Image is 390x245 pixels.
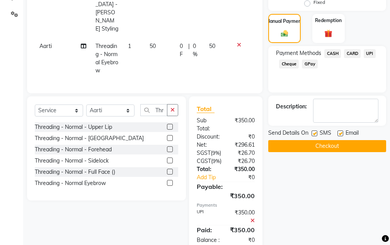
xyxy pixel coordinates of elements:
[140,104,167,116] input: Search or Scan
[324,49,341,58] span: CASH
[302,60,318,69] span: GPay
[35,146,112,154] div: Threading - Normal - Forehead
[268,129,308,139] span: Send Details On
[128,43,131,50] span: 1
[346,129,359,139] span: Email
[364,49,376,58] span: UPI
[224,225,261,235] div: ₹350.00
[191,117,226,133] div: Sub Total:
[276,49,321,57] span: Payment Methods
[320,129,331,139] span: SMS
[191,209,226,225] div: UPI
[279,29,290,38] img: _cash.svg
[191,182,261,191] div: Payable:
[213,158,220,164] span: 9%
[191,173,232,182] a: Add Tip
[209,43,215,50] span: 50
[191,225,224,235] div: Paid:
[226,117,261,133] div: ₹350.00
[197,202,255,209] div: Payments
[35,123,112,131] div: Threading - Normal - Upper Lip
[35,179,106,187] div: Threading - Normal Eyebrow
[226,133,261,141] div: ₹0
[35,134,144,142] div: Threading - Normal - [GEOGRAPHIC_DATA]
[322,29,335,38] img: _gift.svg
[39,43,52,50] span: Aarti
[193,42,200,58] span: 0 %
[191,191,261,200] div: ₹350.00
[191,149,227,157] div: ( )
[197,149,211,156] span: SGST
[212,150,220,156] span: 9%
[266,18,303,25] label: Manual Payment
[35,168,115,176] div: Threading - Normal - Full Face ()
[188,42,190,58] span: |
[35,157,109,165] div: Threading - Normal - Sidelock
[226,209,261,225] div: ₹350.00
[95,43,118,74] span: Threading - Normal Eyebrow
[197,158,211,164] span: CGST
[344,49,361,58] span: CARD
[191,141,226,149] div: Net:
[226,236,261,244] div: ₹0
[276,103,307,111] div: Description:
[191,157,227,165] div: ( )
[150,43,156,50] span: 50
[226,141,261,149] div: ₹296.61
[180,42,186,58] span: 0 F
[227,157,261,165] div: ₹26.70
[268,140,386,152] button: Checkout
[197,105,215,113] span: Total
[227,149,261,157] div: ₹26.70
[232,173,261,182] div: ₹0
[191,133,226,141] div: Discount:
[279,60,299,69] span: Cheque
[226,165,261,173] div: ₹350.00
[191,165,226,173] div: Total:
[315,17,342,24] label: Redemption
[191,236,226,244] div: Balance :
